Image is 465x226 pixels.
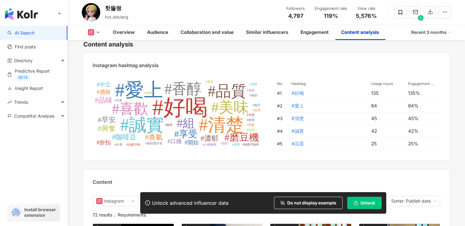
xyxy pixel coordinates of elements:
[7,30,34,36] a: searchAI Search
[371,103,403,109] div: 64
[371,90,403,97] div: 135
[165,81,201,97] tspan: #香醇
[291,138,304,150] button: #品質
[168,138,181,144] tspan: #口感
[288,13,303,19] span: 4,797
[291,125,304,137] button: #誠實
[8,204,60,221] a: chrome extensionInstall browser extension
[105,14,128,19] span: hot_ddulang
[93,179,112,185] div: Content
[300,29,329,36] div: Engagement
[93,212,440,217] div: 72 results ， Requirements:
[14,95,28,109] span: Trends
[97,139,111,146] tspan: #折扣
[174,129,197,139] tspan: #享受
[185,139,199,146] tspan: #開始
[408,103,434,109] div: 64%
[247,89,255,92] tspan: #優惠
[152,95,208,120] tspan: #好喝
[115,79,163,100] tspan: #愛上
[253,108,260,112] tspan: #品質
[408,115,434,122] div: 45%
[211,99,249,116] tspan: #美味
[355,6,378,12] div: View rate
[277,115,286,122] div: # 3
[147,29,168,36] div: Audience
[250,83,257,86] tspan: #清晨
[403,80,440,87] th: Engagement rate
[93,62,159,69] div: Instagram hashtag analysis
[82,3,100,22] img: KOL Avatar
[115,99,122,102] tspan: #自家
[7,68,62,81] a: Predictive ReportBETA
[366,80,403,87] th: Usage count
[24,207,58,218] span: Install browser extension
[199,115,244,135] tspan: #清楚
[232,143,240,146] tspan: #真實
[7,85,43,91] a: Insight Report
[120,115,164,135] tspan: #誠實
[324,13,338,19] span: 119%
[95,96,113,104] tspan: #品味
[277,90,286,97] div: # 1
[292,90,304,97] span: #好喝
[274,197,343,209] button: Do not display example
[360,200,375,205] span: Unlock
[14,54,33,67] span: Directory
[247,128,255,131] tspan: #提神
[181,29,234,36] div: Collaboration and value
[371,115,403,122] div: 45
[221,142,228,145] tspan: #開始
[292,140,304,147] span: #品質
[165,123,173,127] tspan: #咖啡
[97,89,111,95] tspan: #價格
[7,44,36,50] a: Find posts
[286,112,366,125] td: #清楚
[347,197,382,209] button: Unlock
[411,27,451,37] div: Recent 3 months
[287,200,336,205] span: Do not display example
[152,200,229,206] div: Unlock advanced influencer data
[271,80,286,87] th: No.
[145,133,163,141] tspan: #香氣
[291,112,304,125] button: #清楚
[247,123,255,127] tspan: #熱愛
[126,143,140,146] tspan: #自家沖泡
[286,125,366,138] td: #誠實
[403,87,440,100] td: 135%
[315,6,347,12] div: Engagement rate
[144,91,152,95] tspan: #推薦
[291,87,304,99] button: #好喝
[7,100,12,104] span: rise
[408,140,434,147] div: 25%
[292,128,304,135] span: #誠實
[201,135,218,142] tspan: #濃郁
[247,113,255,117] tspan: #早晨
[83,40,133,49] div: Content analysis
[105,4,128,12] div: 핫뚫랭
[97,82,111,88] tspan: #中立
[253,103,260,107] tspan: #每天
[277,128,286,135] div: # 4
[177,116,195,130] tspan: #組
[286,100,366,112] td: #愛上
[403,125,440,138] td: 42%
[225,132,259,143] tspan: #磨豆機
[341,29,379,36] div: Content analysis
[112,101,148,117] tspan: #喜歡
[277,103,286,109] div: # 2
[98,116,116,124] tspan: #早安
[98,125,116,132] tspan: #興奮
[206,80,213,83] tspan: #客觀
[247,118,255,122] tspan: #精美
[356,13,377,19] span: 5,576%
[246,29,288,36] div: Similar influencers
[403,100,440,112] td: 64%
[14,109,54,123] span: Competitor Analysis
[371,128,403,135] div: 42
[408,128,434,135] div: 42%
[113,29,135,36] div: Overview
[403,138,440,150] td: 25%
[203,143,217,146] tspan: #心情愉悅
[277,140,286,147] div: # 5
